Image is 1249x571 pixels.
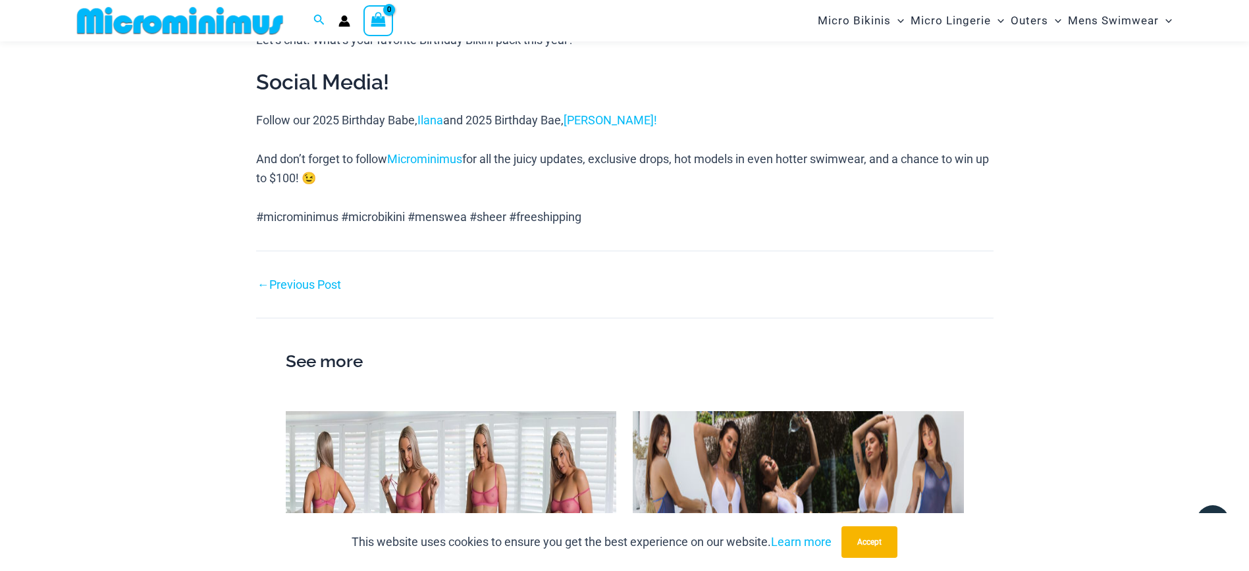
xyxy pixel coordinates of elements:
a: Micro LingerieMenu ToggleMenu Toggle [907,4,1007,37]
span: Micro Bikinis [818,4,891,37]
h2: Social Media! [256,68,994,96]
h2: See more [286,348,964,376]
nav: Site Navigation [812,2,1178,39]
p: And don’t forget to follow for all the juicy updates, exclusive drops, hot models in even hotter ... [256,149,994,188]
a: Account icon link [338,15,350,27]
p: Follow our 2025 Birthday Babe, and 2025 Birthday Bae, [256,111,994,130]
span: ← [257,278,269,291]
span: Menu Toggle [1048,4,1061,37]
p: This website uses cookies to ensure you get the best experience on our website. [352,532,832,552]
a: Ilana [417,113,443,127]
button: Accept [841,526,897,558]
a: ←Previous Post [257,279,341,291]
span: Menu Toggle [991,4,1004,37]
a: Mens SwimwearMenu ToggleMenu Toggle [1065,4,1175,37]
span: Outers [1011,4,1048,37]
span: Micro Lingerie [911,4,991,37]
a: Search icon link [313,12,325,29]
a: OutersMenu ToggleMenu Toggle [1007,4,1065,37]
p: #microminimus #microbikini #menswea #sheer #freeshipping [256,207,994,227]
img: MM SHOP LOGO FLAT [72,6,288,36]
span: Menu Toggle [891,4,904,37]
a: [PERSON_NAME]! [564,113,657,127]
a: Micro BikinisMenu ToggleMenu Toggle [814,4,907,37]
a: Learn more [771,535,832,549]
a: View Shopping Cart, empty [363,5,394,36]
nav: Post navigation [256,251,994,295]
span: Menu Toggle [1159,4,1172,37]
span: Mens Swimwear [1068,4,1159,37]
a: Microminimus [387,152,462,166]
